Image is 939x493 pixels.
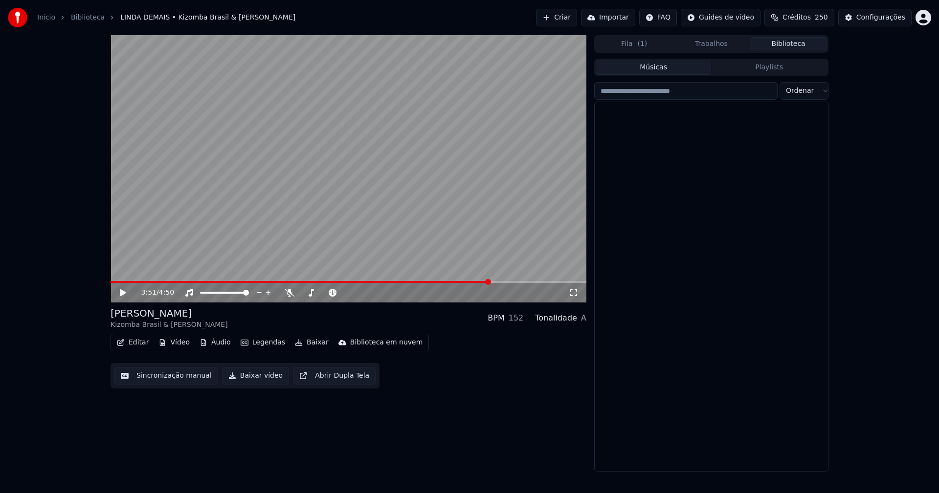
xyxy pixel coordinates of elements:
[141,288,156,298] span: 3:51
[681,9,760,26] button: Guides de vídeo
[291,336,333,349] button: Baixar
[237,336,289,349] button: Legendas
[159,288,174,298] span: 4:50
[509,312,524,324] div: 152
[350,338,423,347] div: Biblioteca em nuvem
[639,9,677,26] button: FAQ
[673,37,750,51] button: Trabalhos
[222,367,289,385] button: Baixar vídeo
[750,37,827,51] button: Biblioteca
[711,61,827,75] button: Playlists
[113,336,153,349] button: Editar
[141,288,165,298] div: /
[71,13,105,22] a: Biblioteca
[596,37,673,51] button: Fila
[536,9,577,26] button: Criar
[37,13,295,22] nav: breadcrumb
[8,8,27,27] img: youka
[293,367,376,385] button: Abrir Dupla Tela
[782,13,811,22] span: Créditos
[111,320,228,330] div: Kizomba Brasil & [PERSON_NAME]
[111,306,228,320] div: [PERSON_NAME]
[196,336,235,349] button: Áudio
[535,312,577,324] div: Tonalidade
[488,312,504,324] div: BPM
[581,9,635,26] button: Importar
[581,312,586,324] div: A
[815,13,828,22] span: 250
[120,13,295,22] span: LINDA DEMAIS • Kizomba Brasil & [PERSON_NAME]
[637,39,647,49] span: ( 1 )
[838,9,912,26] button: Configurações
[596,61,712,75] button: Músicas
[856,13,905,22] div: Configurações
[764,9,834,26] button: Créditos250
[37,13,55,22] a: Início
[114,367,218,385] button: Sincronização manual
[786,86,814,96] span: Ordenar
[155,336,194,349] button: Vídeo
